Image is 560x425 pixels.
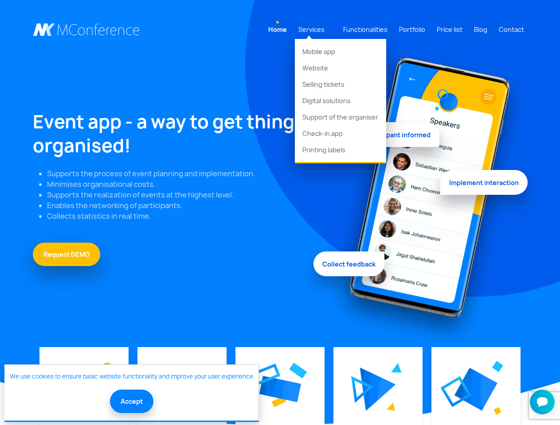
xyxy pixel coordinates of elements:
a: Home [265,21,290,38]
img: Design element [328,50,528,347]
a: Portfolio [396,21,429,38]
a: Mobile app [295,39,386,60]
a: Printing labels [295,142,386,162]
img: Design element [391,363,402,373]
img: Design element [360,367,396,411]
span: Collect feedback [313,249,384,274]
a: Support of the organiser [295,109,386,125]
a: Services [295,21,328,38]
a: Website [295,60,386,76]
img: Design element [102,363,113,373]
a: Request DEMO [33,243,100,266]
a: We use cookies to ensure basic website functionality and improve your user experience [10,372,253,381]
span: Implement interaction [440,167,528,192]
a: Contact [495,21,528,38]
img: Design element [259,376,301,402]
img: Design element [454,368,497,411]
li: Collects statistics in real time. [47,211,317,221]
img: Design element [246,357,283,393]
li: Supports the realization of events at the highest level. [47,189,317,200]
a: Functionalities [340,21,391,38]
a: Selling tickets [295,76,386,93]
li: Supports the process of event planning and implementation. [47,168,317,179]
iframe: Smartsupp widget button [530,390,555,414]
img: Design element [351,376,373,403]
button: Accept [110,390,153,413]
img: Design element [492,361,504,373]
a: Blog [470,21,491,38]
img: Design element [440,376,472,407]
a: Check-in app [295,125,386,142]
img: Design element [289,363,307,379]
img: Design element [493,407,501,415]
a: Digital solutions [295,93,386,109]
h1: Event app - a way to get things organised! [33,110,317,158]
a: Price list [433,21,466,38]
li: Minimises organisational costs. [47,179,317,189]
li: Enables the networking of participants. [47,200,317,211]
